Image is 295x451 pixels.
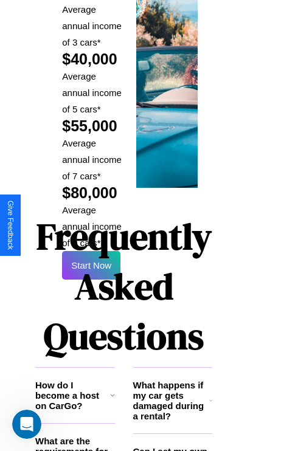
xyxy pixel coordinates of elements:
[133,380,209,421] h3: What happens if my car gets damaged during a rental?
[62,50,123,68] h2: $40,000
[62,117,123,135] h2: $55,000
[62,202,123,251] p: Average annual income of 9 cars*
[35,205,212,367] h1: Frequently Asked Questions
[12,410,41,439] iframe: Intercom live chat
[62,68,123,117] p: Average annual income of 5 cars*
[62,184,123,202] h2: $80,000
[62,135,123,184] p: Average annual income of 7 cars*
[35,380,110,411] h3: How do I become a host on CarGo?
[6,201,15,250] div: Give Feedback
[62,251,120,280] button: Start Now
[62,1,123,50] p: Average annual income of 3 cars*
